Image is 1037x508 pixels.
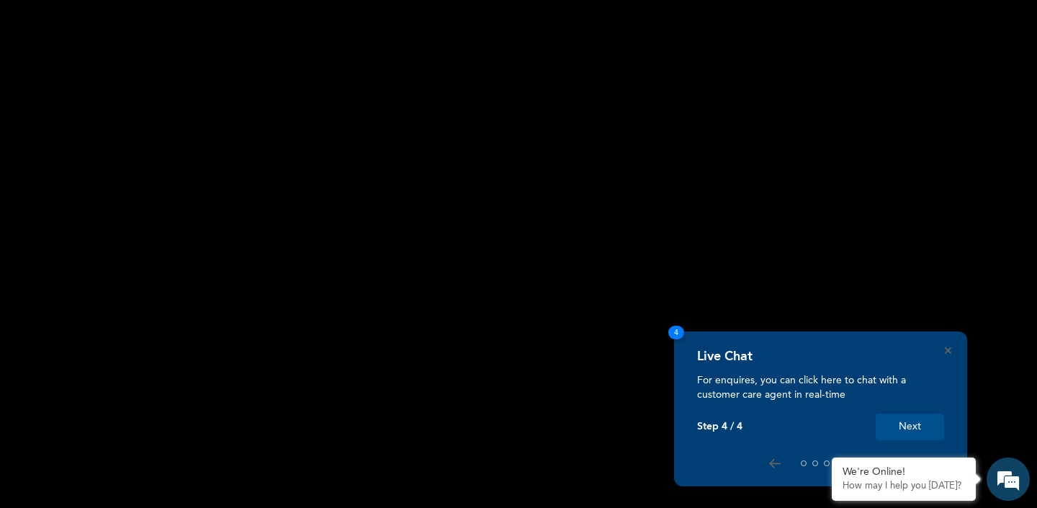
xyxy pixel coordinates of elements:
[668,326,684,339] span: 4
[945,347,951,354] button: Close
[697,373,944,402] p: For enquires, you can click here to chat with a customer care agent in real-time
[843,466,965,478] div: We're Online!
[843,481,965,492] p: How may I help you today?
[697,421,742,433] p: Step 4 / 4
[876,414,944,440] button: Next
[697,349,753,365] h4: Live Chat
